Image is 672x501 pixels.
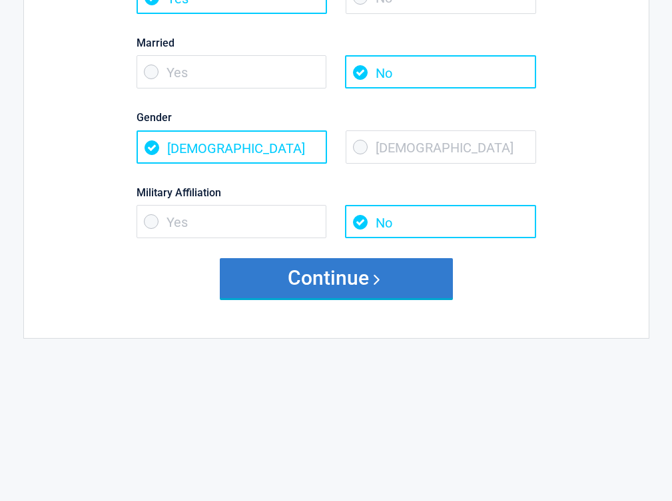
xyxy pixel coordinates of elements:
[346,130,536,164] span: [DEMOGRAPHIC_DATA]
[345,205,535,238] span: No
[137,108,536,126] label: Gender
[137,130,327,164] span: [DEMOGRAPHIC_DATA]
[220,258,453,298] button: Continue
[137,205,327,238] span: Yes
[137,55,327,88] span: Yes
[137,184,536,202] label: Military Affiliation
[345,55,535,88] span: No
[137,34,536,52] label: Married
